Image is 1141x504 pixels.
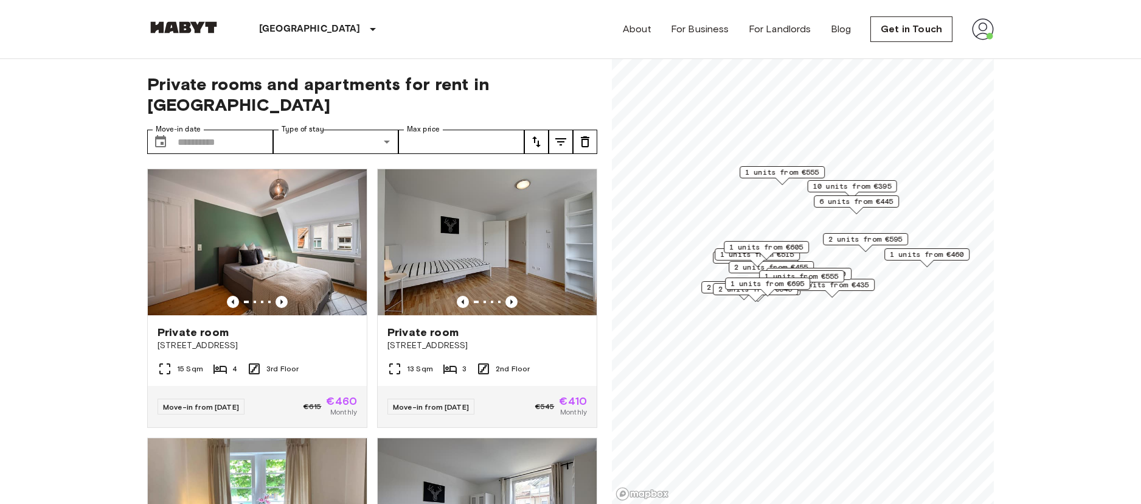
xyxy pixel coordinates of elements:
button: Previous image [227,296,239,308]
button: Previous image [276,296,288,308]
span: 2 units from €595 [828,234,903,245]
a: Blog [831,22,851,37]
span: 2 units from €455 [734,262,808,273]
span: 2 units from €435 [795,279,869,290]
img: Marketing picture of unit DE-09-014-003-02HF [148,169,367,315]
button: Previous image [457,296,469,308]
span: 1 units from €460 [772,268,846,279]
span: [STREET_ADDRESS] [387,340,587,352]
span: Monthly [330,407,357,418]
span: 1 units from €515 [720,249,794,260]
span: 2 units from €545 [718,284,792,295]
label: Type of stay [282,124,324,135]
button: Choose date [148,130,173,154]
div: Map marker [766,268,851,287]
img: Habyt [147,21,220,33]
button: tune [573,130,597,154]
div: Map marker [740,166,825,185]
span: [STREET_ADDRESS] [158,340,357,352]
div: Map marker [823,233,908,252]
span: 2nd Floor [496,363,530,374]
span: 3rd Floor [266,363,299,374]
span: 1 units from €695 [730,278,805,289]
span: 1 units from €460 [890,249,964,260]
span: Monthly [560,407,587,418]
span: 2 units from €530 [707,282,781,293]
div: Map marker [701,281,786,300]
div: Map marker [713,283,798,302]
div: Map marker [884,248,969,267]
span: Private room [387,325,459,340]
span: Private rooms and apartments for rent in [GEOGRAPHIC_DATA] [147,74,597,115]
a: For Landlords [749,22,811,37]
span: €410 [559,396,587,407]
a: Get in Touch [870,16,952,42]
span: Move-in from [DATE] [393,402,469,411]
button: Previous image [505,296,518,308]
span: 6 units from €445 [819,196,893,207]
label: Max price [407,124,440,135]
div: Map marker [724,241,809,260]
span: 1 units from €555 [745,167,819,178]
span: 4 [232,363,237,374]
a: Marketing picture of unit DE-09-014-003-02HFPrevious imagePrevious imagePrivate room[STREET_ADDRE... [147,169,367,428]
button: tune [524,130,549,154]
img: Marketing picture of unit DE-09-015-03M [378,169,597,315]
span: Private room [158,325,229,340]
span: €615 [303,401,322,412]
span: 3 [462,363,466,374]
span: 1 units from €605 [729,242,803,253]
a: About [623,22,651,37]
div: Map marker [814,195,899,214]
div: Map marker [725,278,810,296]
span: €460 [326,396,357,407]
a: Mapbox logo [616,487,669,501]
span: 13 Sqm [407,363,433,374]
div: Map marker [729,261,814,280]
p: [GEOGRAPHIC_DATA] [259,22,361,37]
label: Move-in date [156,124,201,135]
a: For Business [671,22,729,37]
span: 10 units from €395 [813,181,892,192]
div: Map marker [759,270,844,289]
img: avatar [972,18,994,40]
div: Map marker [808,180,897,199]
span: Move-in from [DATE] [163,402,239,411]
div: Map marker [715,248,800,267]
div: Map marker [713,251,798,270]
span: 1 units from €555 [765,271,839,282]
span: 15 Sqm [177,363,203,374]
span: €545 [535,401,555,412]
a: Marketing picture of unit DE-09-015-03MPrevious imagePrevious imagePrivate room[STREET_ADDRESS]13... [377,169,597,428]
button: tune [549,130,573,154]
